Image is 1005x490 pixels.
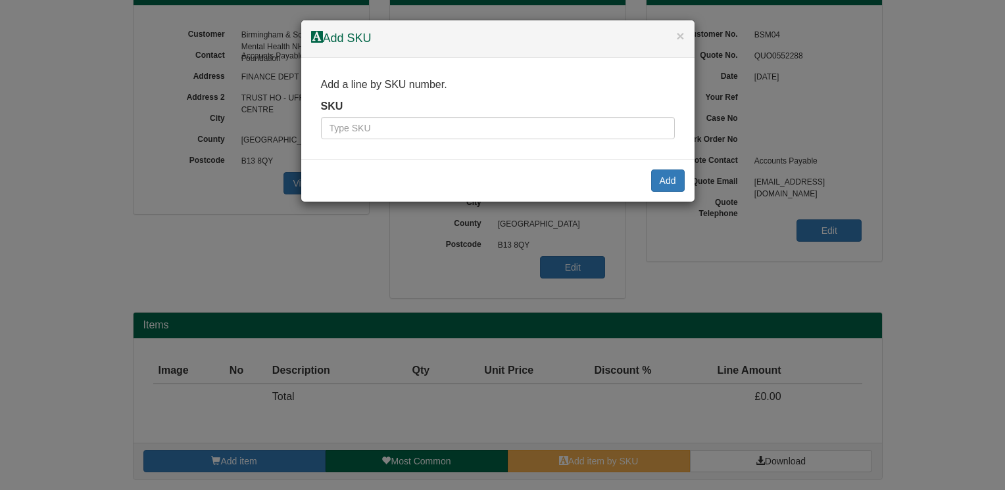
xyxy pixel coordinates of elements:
input: Type SKU [321,117,675,139]
button: × [676,29,684,43]
label: SKU [321,99,343,114]
p: Add a line by SKU number. [321,78,675,93]
button: Add [651,169,685,192]
h4: Add SKU [311,30,685,47]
